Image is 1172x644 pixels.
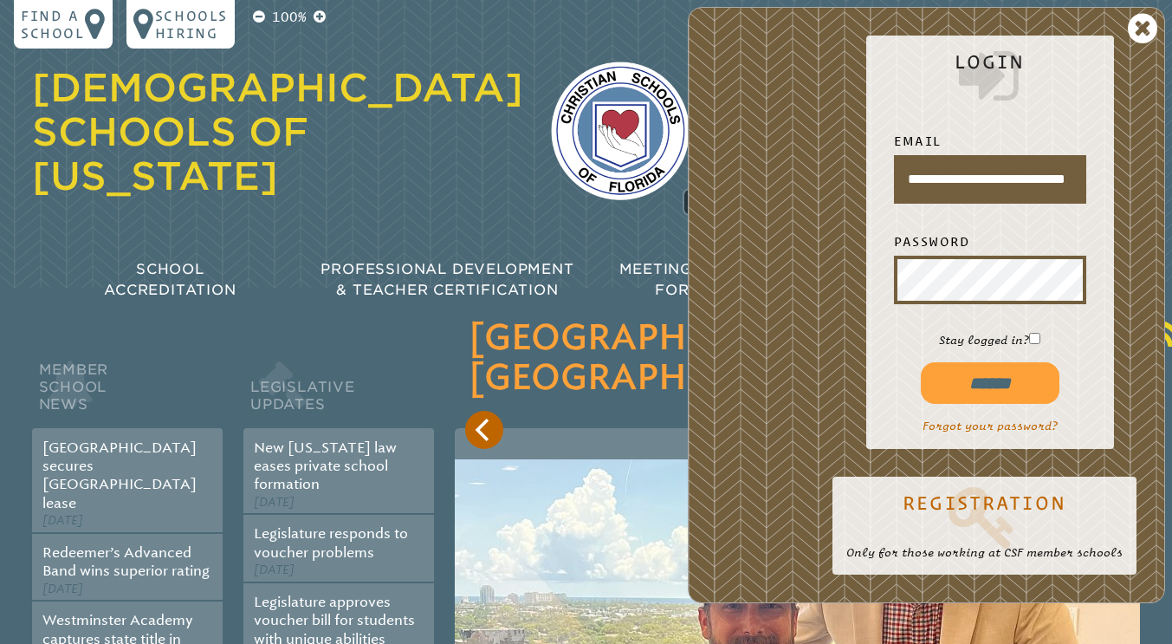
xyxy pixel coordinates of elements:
h3: [GEOGRAPHIC_DATA] secures [GEOGRAPHIC_DATA] lease [469,319,1126,399]
p: Only for those working at CSF member schools [846,544,1123,561]
label: Email [894,131,1087,152]
p: Stay logged in? [880,332,1101,348]
p: 100% [269,7,310,28]
span: [DATE] [42,513,83,528]
a: Legislature responds to voucher problems [254,525,408,560]
label: Password [894,231,1087,252]
p: Schools Hiring [155,7,228,42]
a: Forgot your password? [923,420,1058,433]
a: New [US_STATE] law eases private school formation [254,439,397,493]
span: Meetings & Workshops for Educators [619,261,831,298]
a: [GEOGRAPHIC_DATA] secures [GEOGRAPHIC_DATA] lease [42,439,197,511]
h2: Member School News [32,357,223,428]
h2: Legislative Updates [243,357,434,428]
a: Registration [846,482,1123,551]
p: Find a school [21,7,85,42]
h2: Login [880,51,1101,110]
span: Professional Development & Teacher Certification [321,261,573,298]
span: [DATE] [254,495,295,510]
img: csf-logo-web-colors.png [551,62,690,200]
span: [DATE] [254,563,295,577]
span: School Accreditation [104,261,236,298]
span: [DATE] [42,582,83,596]
a: [DEMOGRAPHIC_DATA] Schools of [US_STATE] [32,65,523,198]
button: Previous [465,411,503,449]
a: Redeemer’s Advanced Band wins superior rating [42,544,210,579]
